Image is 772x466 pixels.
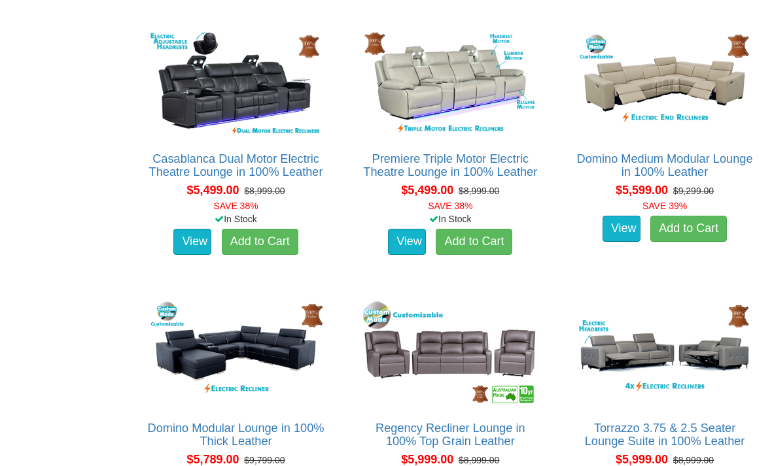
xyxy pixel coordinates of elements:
a: Add to Cart [436,229,512,255]
a: Torrazzo 3.75 & 2.5 Seater Lounge Suite in 100% Leather [585,422,745,448]
del: $8,999.00 [673,455,714,465]
span: $5,789.00 [186,453,239,466]
a: Casablanca Dual Motor Electric Theatre Lounge in 100% Leather [149,152,323,178]
span: $5,999.00 [616,453,668,466]
del: $9,799.00 [244,455,285,465]
font: SAVE 39% [642,201,687,211]
a: View [603,216,640,242]
img: Torrazzo 3.75 & 2.5 Seater Lounge Suite in 100% Leather [574,298,755,408]
a: Add to Cart [650,216,727,242]
del: $9,299.00 [673,186,714,196]
a: View [388,229,426,255]
a: Domino Modular Lounge in 100% Thick Leather [148,422,325,448]
font: SAVE 38% [213,201,258,211]
span: $5,999.00 [401,453,453,466]
span: $5,499.00 [186,184,239,197]
font: SAVE 38% [428,201,472,211]
a: Add to Cart [222,229,298,255]
span: $5,599.00 [616,184,668,197]
span: $5,499.00 [401,184,453,197]
div: In Stock [136,212,336,225]
img: Casablanca Dual Motor Electric Theatre Lounge in 100% Leather [146,29,326,139]
del: $8,999.00 [244,186,285,196]
img: Regency Recliner Lounge in 100% Top Grain Leather [360,298,540,408]
del: $8,999.00 [459,455,499,465]
a: View [173,229,211,255]
a: Regency Recliner Lounge in 100% Top Grain Leather [376,422,525,448]
a: Premiere Triple Motor Electric Theatre Lounge in 100% Leather [363,152,537,178]
del: $8,999.00 [459,186,499,196]
img: Premiere Triple Motor Electric Theatre Lounge in 100% Leather [360,29,540,139]
img: Domino Medium Modular Lounge in 100% Leather [574,29,755,139]
a: Domino Medium Modular Lounge in 100% Leather [577,152,753,178]
img: Domino Modular Lounge in 100% Thick Leather [146,298,326,408]
div: In Stock [350,212,550,225]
